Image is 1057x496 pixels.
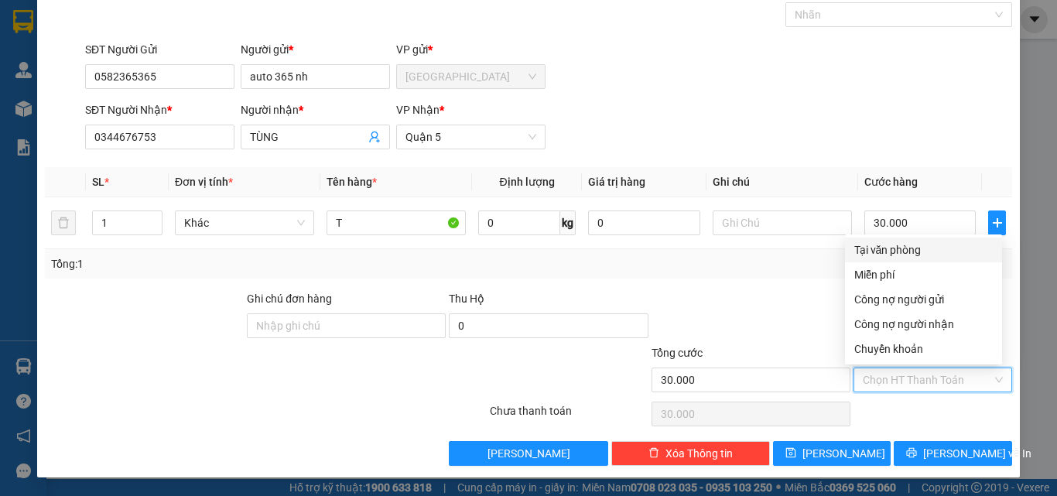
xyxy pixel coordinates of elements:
[51,210,76,235] button: delete
[854,340,993,357] div: Chuyển khoản
[241,41,390,58] div: Người gửi
[785,447,796,460] span: save
[713,210,852,235] input: Ghi Chú
[327,210,466,235] input: VD: Bàn, Ghế
[405,65,536,88] span: Ninh Hòa
[488,402,650,429] div: Chưa thanh toán
[864,176,918,188] span: Cước hàng
[487,445,570,462] span: [PERSON_NAME]
[179,97,291,135] div: 30.000
[13,48,170,67] div: ÚT ĐEN
[906,447,917,460] span: printer
[449,441,607,466] button: [PERSON_NAME]
[175,176,233,188] span: Đơn vị tính
[665,445,733,462] span: Xóa Thông tin
[648,447,659,460] span: delete
[845,287,1002,312] div: Cước gửi hàng sẽ được ghi vào công nợ của người gửi
[396,104,440,116] span: VP Nhận
[51,255,409,272] div: Tổng: 1
[396,41,546,58] div: VP gửi
[327,176,377,188] span: Tên hàng
[923,445,1031,462] span: [PERSON_NAME] và In
[588,210,700,235] input: 0
[611,441,770,466] button: deleteXóa Thông tin
[85,101,234,118] div: SĐT Người Nhận
[588,176,645,188] span: Giá trị hàng
[988,210,1006,235] button: plus
[13,13,37,29] span: Gửi:
[181,32,289,50] div: TIẾN PHÁT
[854,266,993,283] div: Miễn phí
[854,291,993,308] div: Công nợ người gửi
[13,13,170,48] div: [GEOGRAPHIC_DATA]
[989,217,1005,229] span: plus
[184,211,305,234] span: Khác
[894,441,1012,466] button: printer[PERSON_NAME] và In
[560,210,576,235] span: kg
[85,41,234,58] div: SĐT Người Gửi
[706,167,858,197] th: Ghi chú
[181,15,218,31] span: Nhận:
[854,241,993,258] div: Tại văn phòng
[652,347,703,359] span: Tổng cước
[92,176,104,188] span: SL
[181,13,289,32] div: Quận 5
[845,312,1002,337] div: Cước gửi hàng sẽ được ghi vào công nợ của người nhận
[179,97,212,134] span: Chưa thu :
[241,101,390,118] div: Người nhận
[181,50,289,72] div: 0889999081
[405,125,536,149] span: Quận 5
[499,176,554,188] span: Định lượng
[13,67,170,88] div: 0865020375
[368,131,381,143] span: user-add
[854,316,993,333] div: Công nợ người nhận
[802,445,885,462] span: [PERSON_NAME]
[773,441,891,466] button: save[PERSON_NAME]
[449,292,484,305] span: Thu Hộ
[247,313,446,338] input: Ghi chú đơn hàng
[247,292,332,305] label: Ghi chú đơn hàng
